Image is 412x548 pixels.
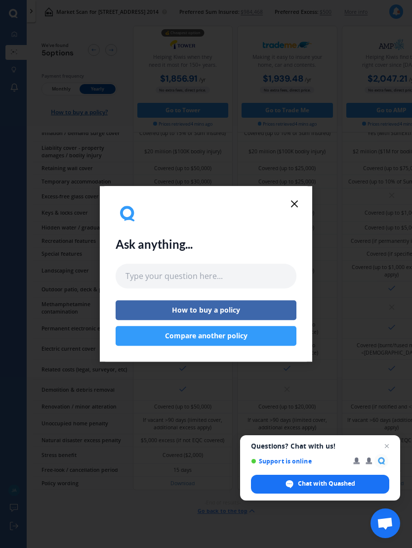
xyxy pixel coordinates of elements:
span: Chat with Quashed [298,479,355,488]
h2: Ask anything... [116,237,193,252]
div: Open chat [371,508,400,538]
div: Chat with Quashed [251,475,389,494]
span: Close chat [381,440,393,452]
button: Compare another policy [116,326,296,346]
span: Support is online [251,457,346,465]
input: Type your question here... [116,264,296,288]
span: Questions? Chat with us! [251,442,389,450]
button: How to buy a policy [116,301,296,320]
